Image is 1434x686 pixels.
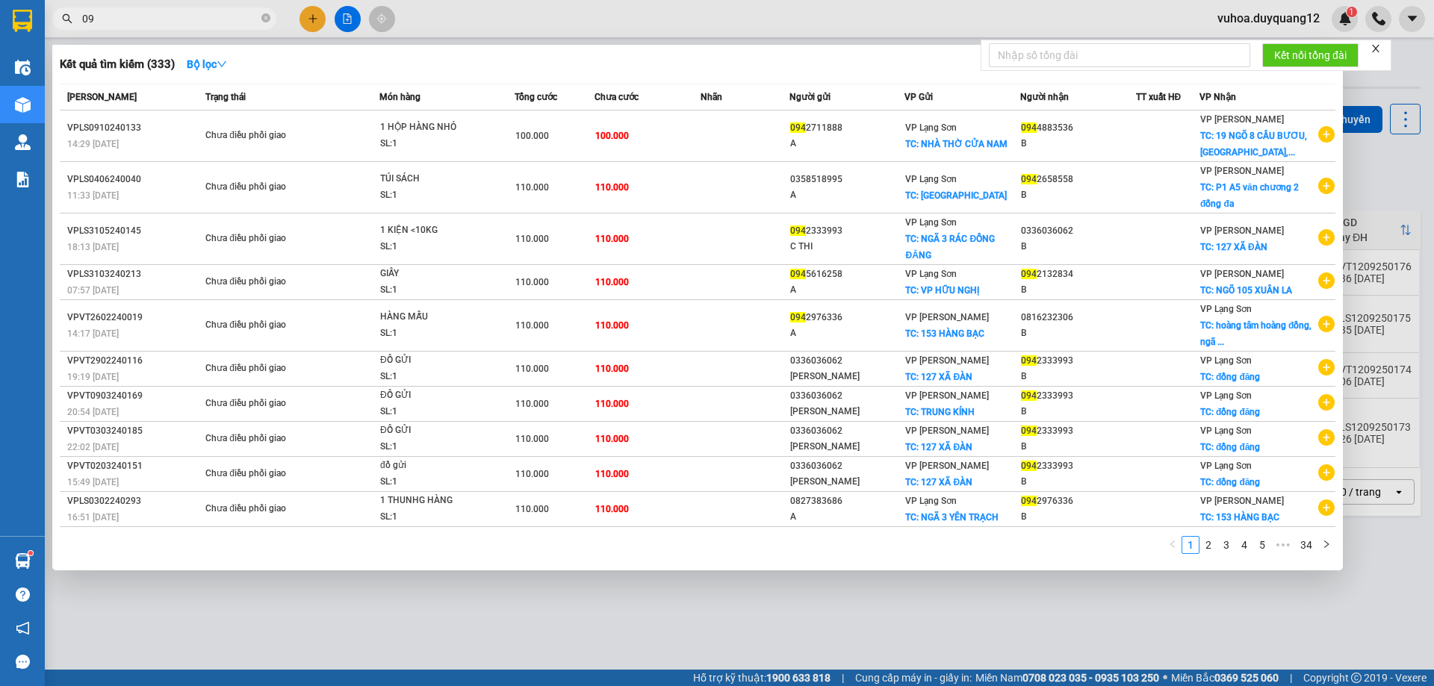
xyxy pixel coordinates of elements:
[28,551,33,555] sup: 1
[1318,464,1335,481] span: plus-circle
[380,422,492,439] div: ĐỒ GỬI
[380,509,492,526] div: SL: 1
[790,369,904,384] div: [PERSON_NAME]
[515,504,549,514] span: 110.000
[67,423,201,439] div: VPVT0303240185
[790,282,904,298] div: A
[905,190,1007,201] span: TC: [GEOGRAPHIC_DATA]
[1021,136,1135,152] div: B
[595,320,629,331] span: 110.000
[790,122,806,133] span: 094
[515,92,557,102] span: Tổng cước
[1021,223,1135,239] div: 0336036062
[16,587,30,602] span: question-circle
[1318,229,1335,246] span: plus-circle
[905,312,989,322] span: VP [PERSON_NAME]
[175,52,239,76] button: Bộ lọcdown
[1199,536,1217,554] li: 2
[1200,390,1252,401] span: VP Lạng Sơn
[380,136,492,152] div: SL: 1
[380,187,492,204] div: SL: 1
[1318,499,1335,516] span: plus-circle
[790,493,904,509] div: 0827383686
[595,399,629,409] span: 110.000
[380,369,492,385] div: SL: 1
[1021,439,1135,455] div: B
[515,434,549,444] span: 110.000
[1021,423,1135,439] div: 2333993
[1318,178,1335,194] span: plus-circle
[1318,359,1335,375] span: plus-circle
[1322,540,1331,549] span: right
[67,120,201,136] div: VPLS0910240133
[1317,536,1335,554] button: right
[1200,537,1217,553] a: 2
[1136,92,1182,102] span: TT xuất HĐ
[380,352,492,369] div: ĐỒ GỬI
[1318,316,1335,332] span: plus-circle
[905,372,972,382] span: TC: 127 XÃ ĐÀN
[790,239,904,255] div: C THI
[1200,461,1252,471] span: VP Lạng Sơn
[1164,536,1182,554] li: Previous Page
[905,407,975,417] span: TC: TRUNG KÍNH
[790,225,806,236] span: 094
[905,234,995,261] span: TC: NGÃ 3 RÁC ĐỒNG ĐĂNG
[67,285,119,296] span: 07:57 [DATE]
[1021,353,1135,369] div: 2333993
[515,182,549,193] span: 110.000
[380,404,492,420] div: SL: 1
[515,320,549,331] span: 110.000
[515,469,549,479] span: 110.000
[1236,537,1253,553] a: 4
[790,423,904,439] div: 0336036062
[905,328,984,339] span: TC: 153 HÀNG BẠC
[1217,536,1235,554] li: 3
[1021,493,1135,509] div: 2976336
[1200,425,1252,436] span: VP Lạng Sơn
[1021,266,1135,282] div: 2132834
[1200,477,1260,487] span: TC: đồng đăng
[380,222,492,239] div: 1 KIỆN <10KG
[205,231,317,247] div: Chưa điều phối giao
[1235,536,1253,554] li: 4
[1200,114,1284,125] span: VP [PERSON_NAME]
[205,501,317,517] div: Chưa điều phối giao
[905,269,957,279] span: VP Lạng Sơn
[67,458,201,474] div: VPVT0203240151
[67,242,119,252] span: 18:13 [DATE]
[16,621,30,635] span: notification
[1182,537,1199,553] a: 1
[67,172,201,187] div: VPLS0406240040
[379,92,420,102] span: Món hàng
[261,12,270,26] span: close-circle
[205,361,317,377] div: Chưa điều phối giao
[1253,536,1271,554] li: 5
[905,174,957,184] span: VP Lạng Sơn
[904,92,933,102] span: VP Gửi
[1200,355,1252,366] span: VP Lạng Sơn
[1020,92,1069,102] span: Người nhận
[1271,536,1295,554] span: •••
[15,553,31,569] img: warehouse-icon
[1200,182,1299,209] span: TC: P1 A5 văn chương 2 đống đa
[1021,474,1135,490] div: B
[789,92,831,102] span: Người gửi
[905,425,989,436] span: VP [PERSON_NAME]
[205,317,317,334] div: Chưa điều phối giao
[1200,225,1284,236] span: VP [PERSON_NAME]
[67,353,201,369] div: VPVT2902240116
[15,134,31,150] img: warehouse-icon
[380,387,492,404] div: ĐỒ GỬI
[67,388,201,404] div: VPVT0903240169
[1164,536,1182,554] button: left
[515,364,549,374] span: 110.000
[1021,187,1135,203] div: B
[1021,120,1135,136] div: 4883536
[1296,537,1317,553] a: 34
[595,364,629,374] span: 110.000
[205,92,246,102] span: Trạng thái
[1021,496,1037,506] span: 094
[62,13,72,24] span: search
[1021,509,1135,525] div: B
